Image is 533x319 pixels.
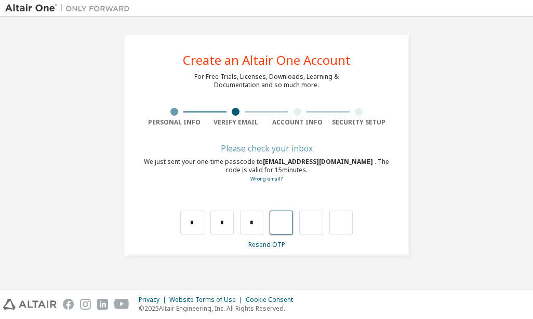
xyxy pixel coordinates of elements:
[63,299,74,310] img: facebook.svg
[114,299,129,310] img: youtube.svg
[246,296,299,304] div: Cookie Consent
[139,296,169,304] div: Privacy
[250,175,283,182] a: Go back to the registration form
[80,299,91,310] img: instagram.svg
[266,118,328,127] div: Account Info
[183,54,351,66] div: Create an Altair One Account
[143,145,390,151] div: Please check your inbox
[5,3,135,13] img: Altair One
[328,118,390,127] div: Security Setup
[169,296,246,304] div: Website Terms of Use
[143,158,390,183] div: We just sent your one-time passcode to . The code is valid for 15 minutes.
[143,118,205,127] div: Personal Info
[97,299,108,310] img: linkedin.svg
[3,299,57,310] img: altair_logo.svg
[139,304,299,313] p: © 2025 Altair Engineering, Inc. All Rights Reserved.
[194,73,339,89] div: For Free Trials, Licenses, Downloads, Learning & Documentation and so much more.
[263,157,375,166] span: [EMAIL_ADDRESS][DOMAIN_NAME]
[248,240,285,249] a: Resend OTP
[205,118,267,127] div: Verify Email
